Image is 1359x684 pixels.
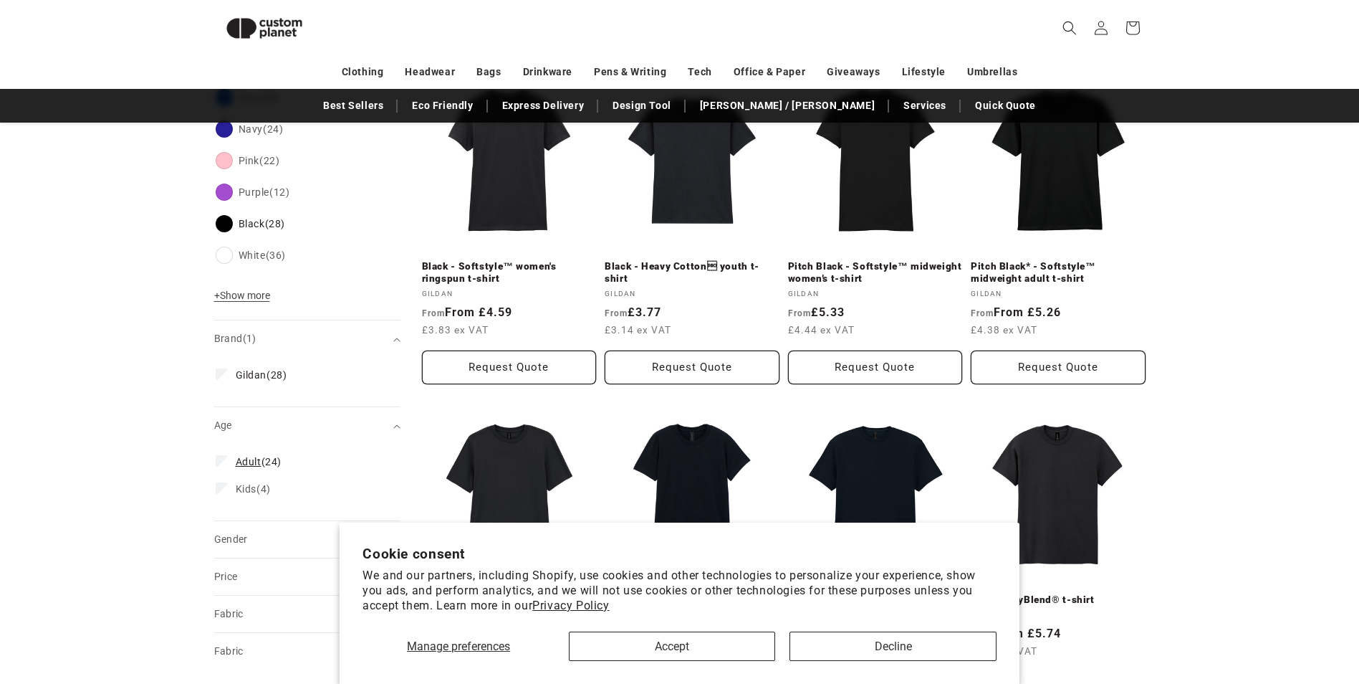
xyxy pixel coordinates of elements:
[788,351,963,384] button: Request Quote
[971,594,1146,607] a: Black - DryBlend® t-shirt
[605,93,678,118] a: Design Tool
[236,455,282,468] span: (24)
[236,483,271,495] span: (4)
[214,559,400,595] summary: Price
[693,93,882,118] a: [PERSON_NAME] / [PERSON_NAME]
[789,632,996,661] button: Decline
[405,60,455,85] a: Headwear
[734,60,805,85] a: Office & Paper
[214,633,400,670] summary: Fabric (0 selected)
[342,60,384,85] a: Clothing
[971,260,1146,285] a: Pitch Black* - Softstyle™ midweight adult t-shirt
[214,407,400,444] summary: Age (0 selected)
[214,290,220,301] span: +
[236,369,287,381] span: (28)
[214,289,274,309] button: Show more
[214,571,238,582] span: Price
[214,419,232,431] span: Age
[243,333,256,344] span: (1)
[1054,12,1085,44] summary: Search
[214,333,256,344] span: Brand
[827,60,880,85] a: Giveaways
[422,351,597,384] button: Request Quote
[214,290,270,301] span: Show more
[214,6,314,51] img: Custom Planet
[532,599,609,612] a: Privacy Policy
[605,260,779,285] a: Black - Heavy Cotton youth t-shirt
[902,60,946,85] a: Lifestyle
[476,60,501,85] a: Bags
[422,260,597,285] a: Black - Softstyle™ women's ringspun t-shirt
[236,483,256,495] span: Kids
[569,632,775,661] button: Accept
[594,60,666,85] a: Pens & Writing
[316,93,390,118] a: Best Sellers
[362,569,997,613] p: We and our partners, including Shopify, use cookies and other technologies to personalize your ex...
[214,596,400,632] summary: Fabric (0 selected)
[214,533,248,545] span: Gender
[495,93,592,118] a: Express Delivery
[405,93,480,118] a: Eco Friendly
[362,546,997,562] h2: Cookie consent
[214,608,244,619] span: Fabric
[967,60,1017,85] a: Umbrellas
[214,521,400,558] summary: Gender (0 selected)
[971,351,1146,384] button: Request Quote
[788,260,963,285] a: Pitch Black - Softstyle™ midweight women’s t-shirt
[236,369,267,381] span: Gildan
[236,456,261,467] span: Adult
[523,60,572,85] a: Drinkware
[896,93,954,118] a: Services
[605,351,779,384] button: Request Quote
[1120,529,1359,684] iframe: Chat Widget
[688,60,711,85] a: Tech
[214,645,244,657] span: Fabric
[407,640,510,653] span: Manage preferences
[362,632,554,661] button: Manage preferences
[214,320,400,357] summary: Brand (1 selected)
[968,93,1043,118] a: Quick Quote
